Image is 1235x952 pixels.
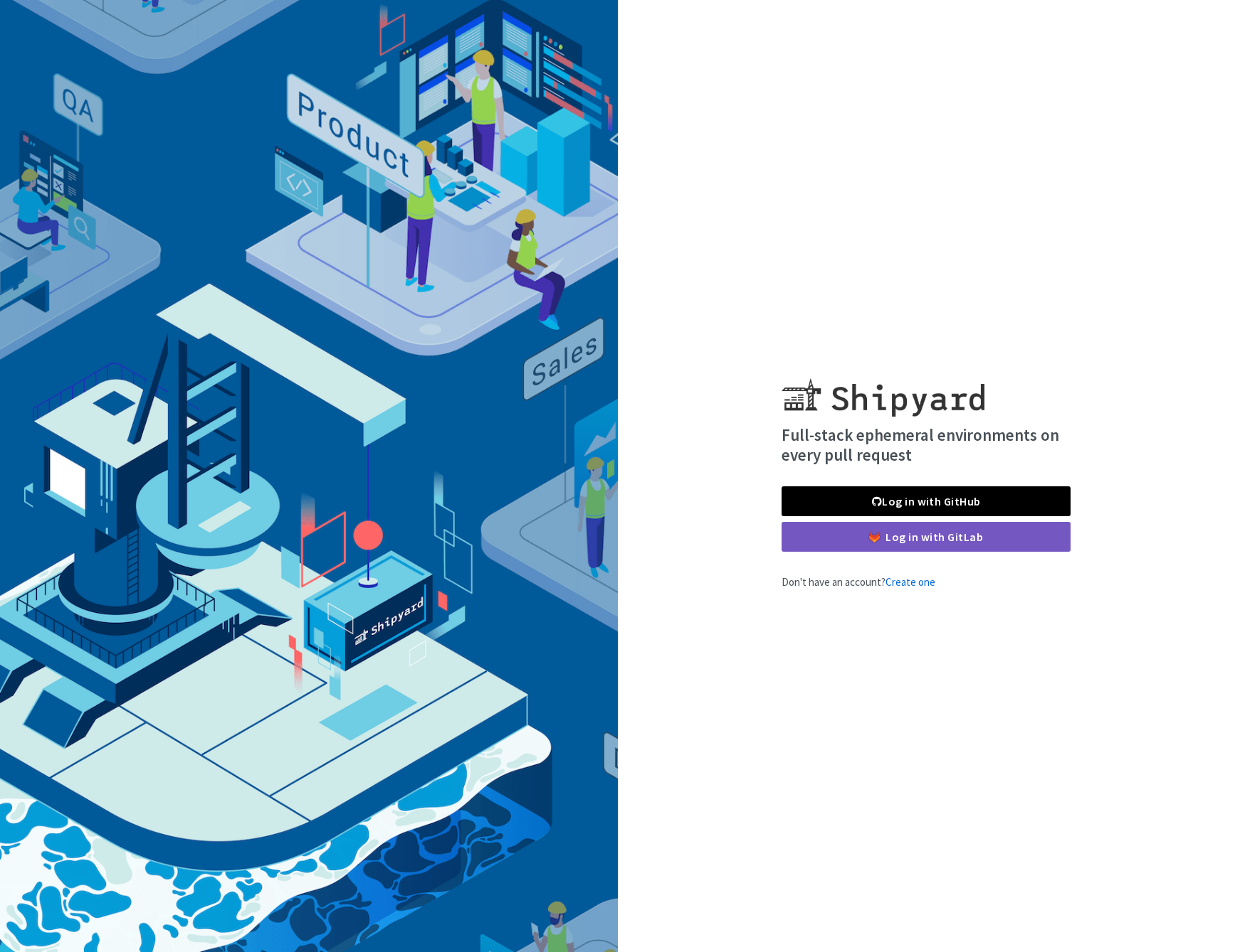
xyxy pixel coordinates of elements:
[782,425,1071,464] h4: Full-stack ephemeral environments on every pull request
[869,532,880,542] img: gitlab-color.svg
[782,361,984,417] img: Shipyard logo
[782,486,1071,516] a: Log in with GitHub
[885,575,935,589] a: Create one
[782,575,935,589] span: Don't have an account?
[782,522,1071,552] a: Log in with GitLab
